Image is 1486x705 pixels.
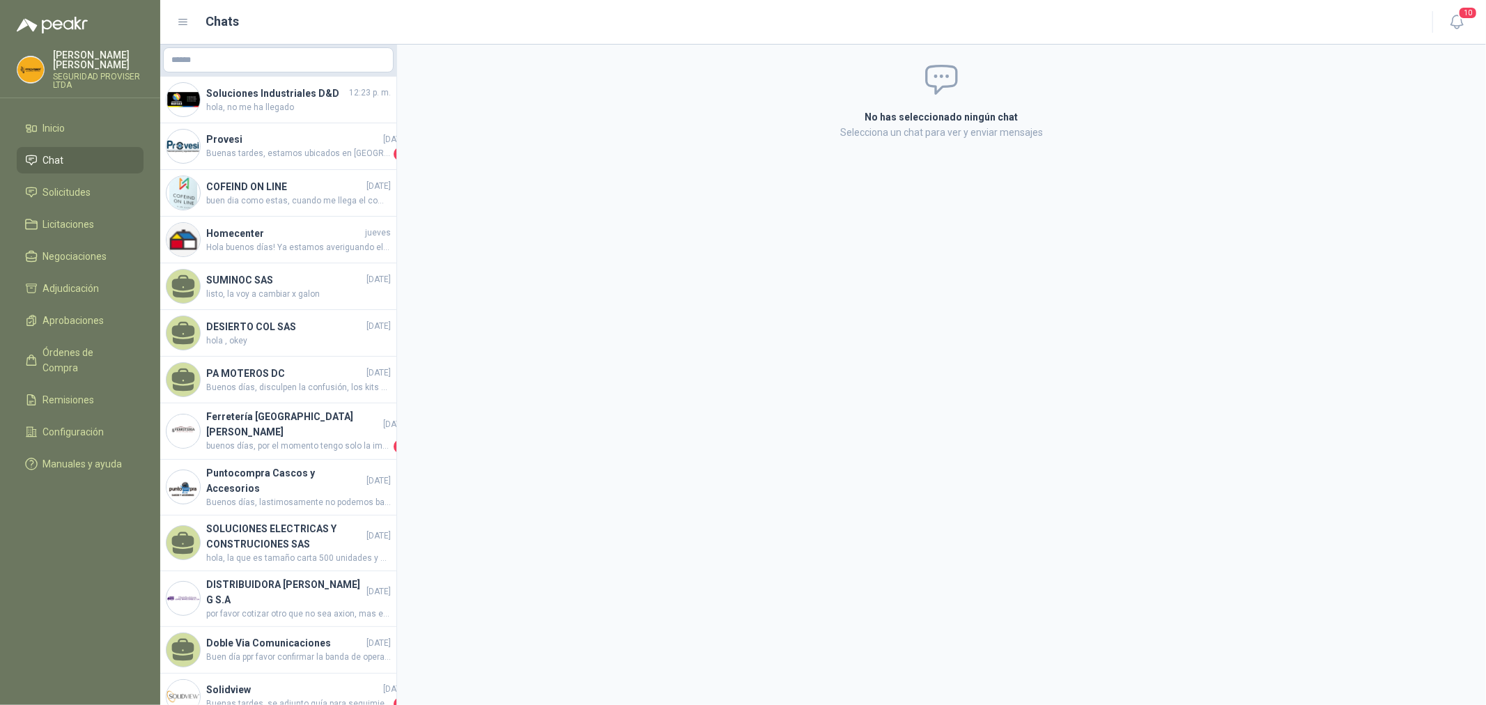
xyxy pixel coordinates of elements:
[17,339,144,381] a: Órdenes de Compra
[160,263,396,310] a: SUMINOC SAS[DATE]listo, la voy a cambiar x galon
[206,366,364,381] h4: PA MOTEROS DC
[206,241,391,254] span: Hola buenos días! Ya estamos averiguando el estado y les confirmamos apenas sepamos.
[349,86,391,100] span: 12:23 p. m.
[160,357,396,403] a: PA MOTEROS DC[DATE]Buenos días, disculpen la confusión, los kits se encuentran en [GEOGRAPHIC_DAT...
[383,133,408,146] span: [DATE]
[167,470,200,504] img: Company Logo
[17,179,144,206] a: Solicitudes
[206,651,391,664] span: Buen día ppr favor confirmar la banda de operación en la que requieren los radios UHF o VHF
[206,272,364,288] h4: SUMINOC SAS
[43,456,123,472] span: Manuales y ayuda
[167,83,200,116] img: Company Logo
[394,440,408,454] span: 1
[366,637,391,650] span: [DATE]
[43,281,100,296] span: Adjudicación
[206,409,380,440] h4: Ferretería [GEOGRAPHIC_DATA][PERSON_NAME]
[17,211,144,238] a: Licitaciones
[1444,10,1469,35] button: 10
[366,273,391,286] span: [DATE]
[17,307,144,334] a: Aprobaciones
[206,132,380,147] h4: Provesi
[206,101,391,114] span: hola, no me ha llegado
[167,582,200,615] img: Company Logo
[206,635,364,651] h4: Doble Via Comunicaciones
[17,275,144,302] a: Adjudicación
[206,577,364,607] h4: DISTRIBUIDORA [PERSON_NAME] G S.A
[206,440,391,454] span: buenos días, por el momento tengo solo la imagen porque se mandan a fabricar
[167,130,200,163] img: Company Logo
[167,223,200,256] img: Company Logo
[43,392,95,408] span: Remisiones
[43,424,105,440] span: Configuración
[366,474,391,488] span: [DATE]
[206,552,391,565] span: hola, la que es tamaño carta 500 unidades y una tamaño cartelera
[206,86,346,101] h4: Soluciones Industriales D&D
[43,153,64,168] span: Chat
[383,418,408,431] span: [DATE]
[17,17,88,33] img: Logo peakr
[206,682,380,697] h4: Solidview
[17,56,44,83] img: Company Logo
[699,125,1185,140] p: Selecciona un chat para ver y enviar mensajes
[365,226,391,240] span: jueves
[160,170,396,217] a: Company LogoCOFEIND ON LINE[DATE]buen dia como estas, cuando me llega el combo
[206,288,391,301] span: listo, la voy a cambiar x galon
[43,217,95,232] span: Licitaciones
[394,147,408,161] span: 1
[366,366,391,380] span: [DATE]
[17,115,144,141] a: Inicio
[366,180,391,193] span: [DATE]
[160,123,396,170] a: Company LogoProvesi[DATE]Buenas tardes, estamos ubicados en [GEOGRAPHIC_DATA]. Cinta reflectiva: ...
[17,147,144,173] a: Chat
[17,419,144,445] a: Configuración
[160,571,396,627] a: Company LogoDISTRIBUIDORA [PERSON_NAME] G S.A[DATE]por favor cotizar otro que no sea axion, mas e...
[699,109,1185,125] h2: No has seleccionado ningún chat
[17,243,144,270] a: Negociaciones
[206,465,364,496] h4: Puntocompra Cascos y Accesorios
[160,403,396,460] a: Company LogoFerretería [GEOGRAPHIC_DATA][PERSON_NAME][DATE]buenos días, por el momento tengo solo...
[206,12,240,31] h1: Chats
[160,516,396,571] a: SOLUCIONES ELECTRICAS Y CONSTRUCIONES SAS[DATE]hola, la que es tamaño carta 500 unidades y una ta...
[160,77,396,123] a: Company LogoSoluciones Industriales D&D12:23 p. m.hola, no me ha llegado
[167,176,200,210] img: Company Logo
[160,627,396,674] a: Doble Via Comunicaciones[DATE]Buen día ppr favor confirmar la banda de operación en la que requie...
[53,50,144,70] p: [PERSON_NAME] [PERSON_NAME]
[206,334,391,348] span: hola , okey
[43,249,107,264] span: Negociaciones
[206,147,391,161] span: Buenas tardes, estamos ubicados en [GEOGRAPHIC_DATA]. Cinta reflectiva: Algodón 35% Poliéster 65%...
[366,585,391,598] span: [DATE]
[206,496,391,509] span: Buenos días, lastimosamente no podemos bajar más el precio, ya tiene un descuento sobre el precio...
[160,310,396,357] a: DESIERTO COL SAS[DATE]hola , okey
[167,415,200,448] img: Company Logo
[17,387,144,413] a: Remisiones
[43,121,65,136] span: Inicio
[17,451,144,477] a: Manuales y ayuda
[160,460,396,516] a: Company LogoPuntocompra Cascos y Accesorios[DATE]Buenos días, lastimosamente no podemos bajar más...
[206,521,364,552] h4: SOLUCIONES ELECTRICAS Y CONSTRUCIONES SAS
[206,194,391,208] span: buen dia como estas, cuando me llega el combo
[366,320,391,333] span: [DATE]
[43,313,105,328] span: Aprobaciones
[206,381,391,394] span: Buenos días, disculpen la confusión, los kits se encuentran en [GEOGRAPHIC_DATA], se hace el enví...
[160,217,396,263] a: Company LogoHomecenterjuevesHola buenos días! Ya estamos averiguando el estado y les confirmamos ...
[206,179,364,194] h4: COFEIND ON LINE
[43,185,91,200] span: Solicitudes
[383,683,408,696] span: [DATE]
[206,226,362,241] h4: Homecenter
[53,72,144,89] p: SEGURIDAD PROVISER LTDA
[206,607,391,621] span: por favor cotizar otro que no sea axion, mas economico
[43,345,130,375] span: Órdenes de Compra
[206,319,364,334] h4: DESIERTO COL SAS
[1458,6,1478,20] span: 10
[366,529,391,543] span: [DATE]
